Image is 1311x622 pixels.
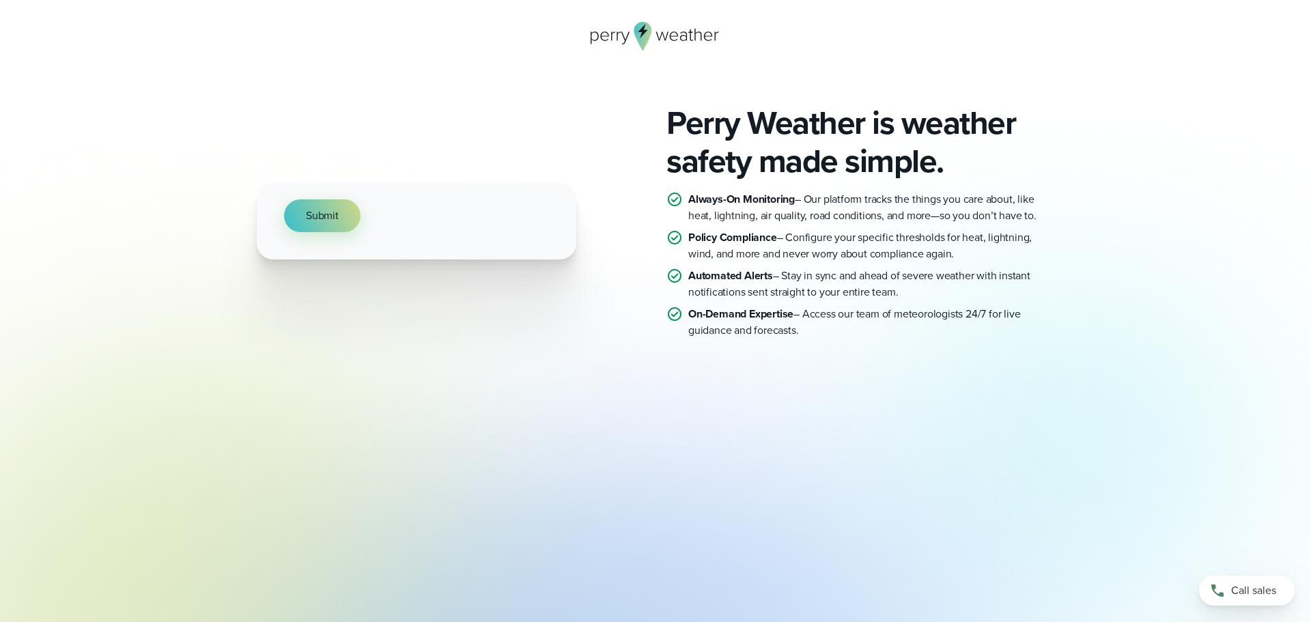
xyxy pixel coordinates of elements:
p: – Stay in sync and ahead of severe weather with instant notifications sent straight to your entir... [688,268,1054,300]
strong: Policy Compliance [688,229,777,245]
p: – Configure your specific thresholds for heat, lightning, wind, and more and never worry about co... [688,229,1054,262]
span: Submit [306,208,339,224]
strong: Always-On Monitoring [688,191,795,207]
h2: Perry Weather is weather safety made simple. [666,104,1054,180]
strong: On-Demand Expertise [688,306,793,322]
strong: Automated Alerts [688,268,773,283]
button: Submit [284,199,361,232]
a: Call sales [1199,576,1295,606]
span: Call sales [1231,582,1276,599]
p: – Our platform tracks the things you care about, like heat, lightning, air quality, road conditio... [688,191,1054,224]
p: – Access our team of meteorologists 24/7 for live guidance and forecasts. [688,306,1054,339]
